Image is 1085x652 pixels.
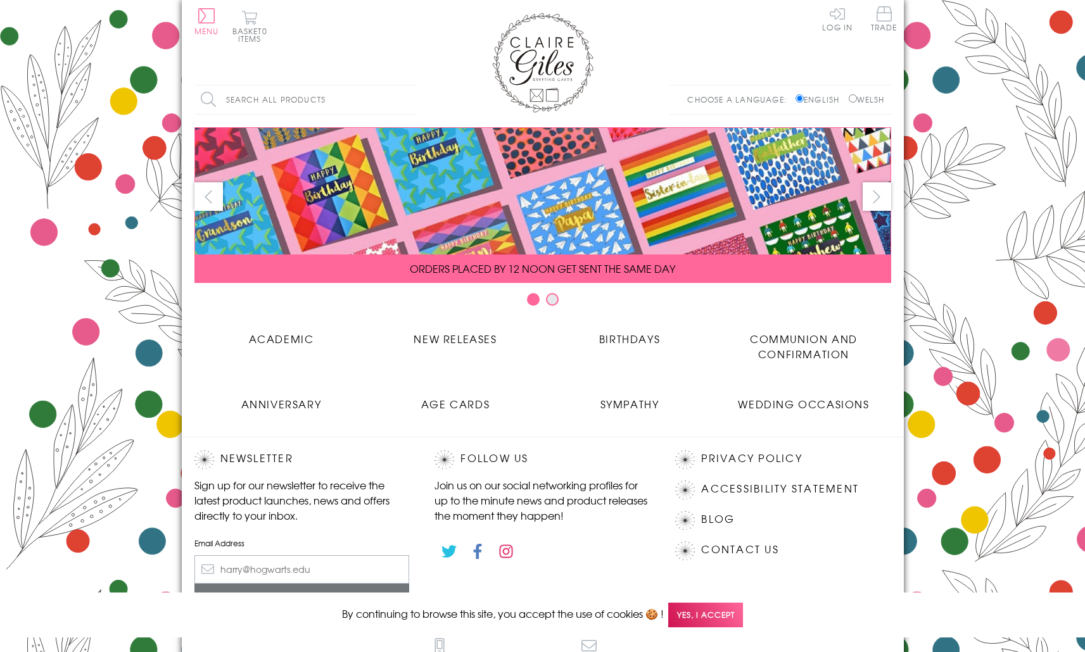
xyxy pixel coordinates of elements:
a: Privacy Policy [701,450,802,467]
label: English [796,94,846,105]
a: Age Cards [369,387,543,411]
a: Blog [701,511,735,528]
span: Trade [871,6,898,31]
a: Sympathy [543,387,717,411]
a: Anniversary [194,387,369,411]
h2: Follow Us [435,450,650,469]
input: Search all products [194,85,416,114]
h2: Newsletter [194,450,410,469]
a: Communion and Confirmation [717,322,891,361]
span: Sympathy [600,396,659,411]
span: Birthdays [599,331,660,346]
span: Communion and Confirmation [750,331,858,361]
a: Contact Us [701,541,778,558]
span: Wedding Occasions [738,396,869,411]
label: Email Address [194,537,410,549]
a: Log In [822,6,853,31]
span: Age Cards [421,396,490,411]
label: Welsh [849,94,885,105]
a: New Releases [369,322,543,346]
a: Academic [194,322,369,346]
span: New Releases [414,331,497,346]
button: Menu [194,8,219,35]
p: Sign up for our newsletter to receive the latest product launches, news and offers directly to yo... [194,477,410,523]
span: Academic [249,331,314,346]
input: Search [403,85,416,114]
p: Join us on our social networking profiles for up to the minute news and product releases the mome... [435,477,650,523]
button: Basket0 items [232,10,267,42]
span: Menu [194,25,219,37]
input: Subscribe [194,584,410,612]
button: Carousel Page 2 [546,293,559,306]
span: Anniversary [241,396,322,411]
a: Birthdays [543,322,717,346]
img: Claire Giles Greetings Cards [492,13,593,113]
input: harry@hogwarts.edu [194,555,410,584]
a: Accessibility Statement [701,480,859,498]
span: ORDERS PLACED BY 12 NOON GET SENT THE SAME DAY [410,261,675,276]
span: Yes, I accept [668,603,743,627]
a: Trade [871,6,898,34]
input: English [796,94,804,103]
button: next [863,182,891,211]
a: Wedding Occasions [717,387,891,411]
div: Carousel Pagination [194,292,891,312]
button: Carousel Page 1 (Current Slide) [527,293,540,306]
span: 0 items [238,25,267,44]
p: Choose a language: [687,94,793,105]
input: Welsh [849,94,857,103]
button: prev [194,182,223,211]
